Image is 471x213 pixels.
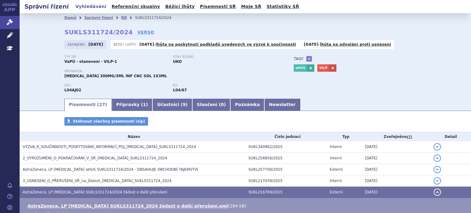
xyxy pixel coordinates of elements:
td: [DATE] [362,141,431,153]
td: SUKL257700/2025 [245,164,327,175]
a: VILP [317,64,329,72]
td: [DATE] [362,153,431,164]
p: Přípravek: [64,70,281,73]
button: detail [434,166,441,173]
p: - [140,42,296,47]
strong: RAVULIZUMAB [64,88,81,92]
a: + [306,56,312,62]
a: Referenční skupiny [110,2,162,11]
span: 2_VYROZUMĚNÍ_O_POKRAČOVÁNÍ_V_SŘ_ULTOMIRIS_SUKLS311724_2024 [23,156,167,160]
td: [DATE] [362,175,431,187]
a: RD [121,16,127,20]
span: 0 [221,102,224,107]
li: ( ) [28,203,465,209]
span: 1 [143,102,146,107]
strong: [DATE] [140,42,154,47]
p: RS: [173,84,275,87]
strong: [DATE] [89,42,103,47]
span: Běžící lhůty: [113,42,138,47]
h2: Správní řízení [20,2,74,11]
button: detail [434,143,441,150]
span: Externí [330,167,343,172]
td: SUKL340962/2025 [245,141,327,153]
td: SUKL258856/2025 [245,153,327,164]
td: [DATE] [362,187,431,198]
strong: VaPÚ - stanovení - VILP-1 [64,59,117,64]
span: 9 [183,102,186,107]
p: Stav řízení: [173,55,275,59]
a: Běžící lhůty [163,2,197,11]
a: Statistiky SŘ [265,2,301,11]
th: Číslo jednací [245,132,327,141]
a: aHUS [294,64,307,72]
h3: Tagy [294,55,304,63]
a: Poznámka [230,99,264,111]
p: Typ SŘ: [64,55,167,59]
a: Vyhledávání [74,2,108,11]
button: detail [434,177,441,184]
span: [MEDICAL_DATA] 300MG/3ML INF CNC SOL 1X3ML [64,74,167,78]
span: Stáhnout všechny písemnosti (zip) [73,119,145,124]
span: 3_USNESENÍ_O_PŘERUŠENÍ_SŘ_na_žádsot_ULTOMIRIS_SUKLS311724_2024 [23,179,171,183]
a: Účastníci (9) [152,99,192,111]
span: Interní [330,145,342,149]
strong: ravulizumab [173,88,187,92]
span: Interní [330,179,342,183]
span: 27 [99,102,105,107]
span: Externí [330,190,343,194]
a: AstraZeneca, LP [MEDICAL_DATA] SUKLS311724_2024 žádost o další přerušení.eml [28,203,228,208]
a: Moje SŘ [239,2,263,11]
a: Sloučení (0) [192,99,230,111]
strong: SUKLS311724/2024 [64,29,133,36]
strong: UKO [173,59,182,64]
span: Zahájeno: [67,42,87,47]
th: Detail [431,132,471,141]
a: Přípravky (1) [112,99,152,111]
td: SUKL217039/2025 [245,175,327,187]
button: detail [434,154,441,162]
a: VERSO [137,29,154,35]
abbr: (?) [407,135,412,139]
strong: [DATE] [304,42,319,47]
span: AstraZeneca, LP Ultomiris SUKLS311724/2024 žádost o další přerušení [23,190,167,194]
a: Správní řízení [84,16,113,20]
td: SUKL216769/2025 [245,187,327,198]
a: lhůta na poskytnutí podkladů uvedených ve výzvě k součinnosti [156,42,296,47]
p: ATC: [64,84,167,87]
th: Název [20,132,245,141]
li: SUKLS311724/2024 [135,13,179,22]
a: Písemnosti SŘ [198,2,238,11]
span: 284 kB [230,203,245,208]
a: lhůta na odvolání proti usnesení [320,42,391,47]
p: - [304,42,391,47]
a: Newsletter [264,99,300,111]
td: [DATE] [362,164,431,175]
span: AstraZeneca, LP Ultomiris aHUS SUKLS311724/2024 - OBSAHUJE OBCHODNÍ TAJEMSTVÍ [23,167,198,172]
button: detail [434,188,441,196]
a: Stáhnout všechny písemnosti (zip) [64,117,148,126]
span: Interní [330,156,342,160]
th: Zveřejněno [362,132,431,141]
a: Písemnosti (27) [64,99,112,111]
span: VÝZVA_K_SOUČINNOSTI_POSKYTOVÁNÍ_INFORMACÍ_POJ_ULTOMIRIS_SUKLS311724_2024 [23,145,196,149]
a: Domů [64,16,76,20]
th: Typ [327,132,362,141]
